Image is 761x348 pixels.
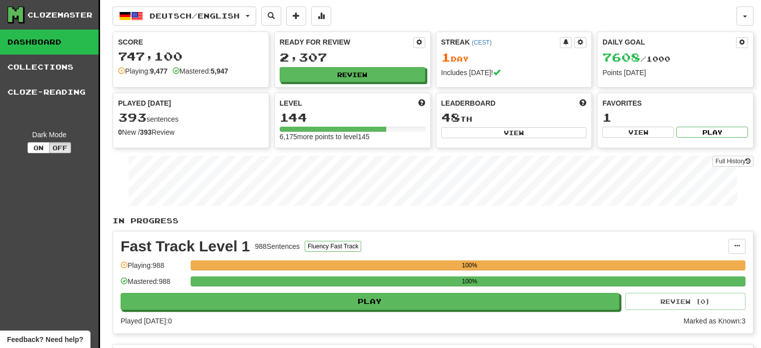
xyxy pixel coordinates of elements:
div: Mastered: 988 [121,276,186,293]
button: View [602,127,674,138]
div: New / Review [118,127,264,137]
span: 1 [441,50,451,64]
strong: 0 [118,128,122,136]
span: 7608 [602,50,640,64]
button: Review (0) [625,293,745,310]
a: Full History [712,156,753,167]
span: Played [DATE]: 0 [121,317,172,325]
button: Play [676,127,748,138]
div: Daily Goal [602,37,736,48]
div: 988 Sentences [255,241,300,251]
div: Includes [DATE]! [441,68,587,78]
span: Leaderboard [441,98,496,108]
div: Playing: [118,66,168,76]
div: Mastered: [173,66,228,76]
strong: 393 [140,128,152,136]
div: Favorites [602,98,748,108]
div: Day [441,51,587,64]
button: Deutsch/English [113,7,256,26]
span: Open feedback widget [7,334,83,344]
div: Points [DATE] [602,68,748,78]
div: Dark Mode [8,130,91,140]
div: Streak [441,37,560,47]
button: More stats [311,7,331,26]
span: Level [280,98,302,108]
button: Review [280,67,425,82]
div: Fast Track Level 1 [121,239,250,254]
div: sentences [118,111,264,124]
span: Deutsch / English [150,12,240,20]
span: This week in points, UTC [579,98,586,108]
p: In Progress [113,216,753,226]
span: Score more points to level up [418,98,425,108]
div: Score [118,37,264,47]
button: Off [49,142,71,153]
div: Playing: 988 [121,260,186,277]
div: Marked as Known: 3 [683,316,745,326]
button: View [441,127,587,138]
div: th [441,111,587,124]
div: 100% [194,260,745,270]
button: On [28,142,50,153]
div: 100% [194,276,745,286]
div: 2,307 [280,51,425,64]
strong: 5,947 [211,67,228,75]
div: 6,175 more points to level 145 [280,132,425,142]
span: Played [DATE] [118,98,171,108]
a: (CEST) [472,39,492,46]
div: Ready for Review [280,37,413,47]
span: 48 [441,110,460,124]
div: 1 [602,111,748,124]
span: 393 [118,110,147,124]
button: Search sentences [261,7,281,26]
div: Clozemaster [28,10,93,20]
span: / 1000 [602,55,670,63]
div: 747,100 [118,50,264,63]
strong: 9,477 [150,67,168,75]
button: Play [121,293,619,310]
div: 144 [280,111,425,124]
button: Add sentence to collection [286,7,306,26]
button: Fluency Fast Track [305,241,361,252]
